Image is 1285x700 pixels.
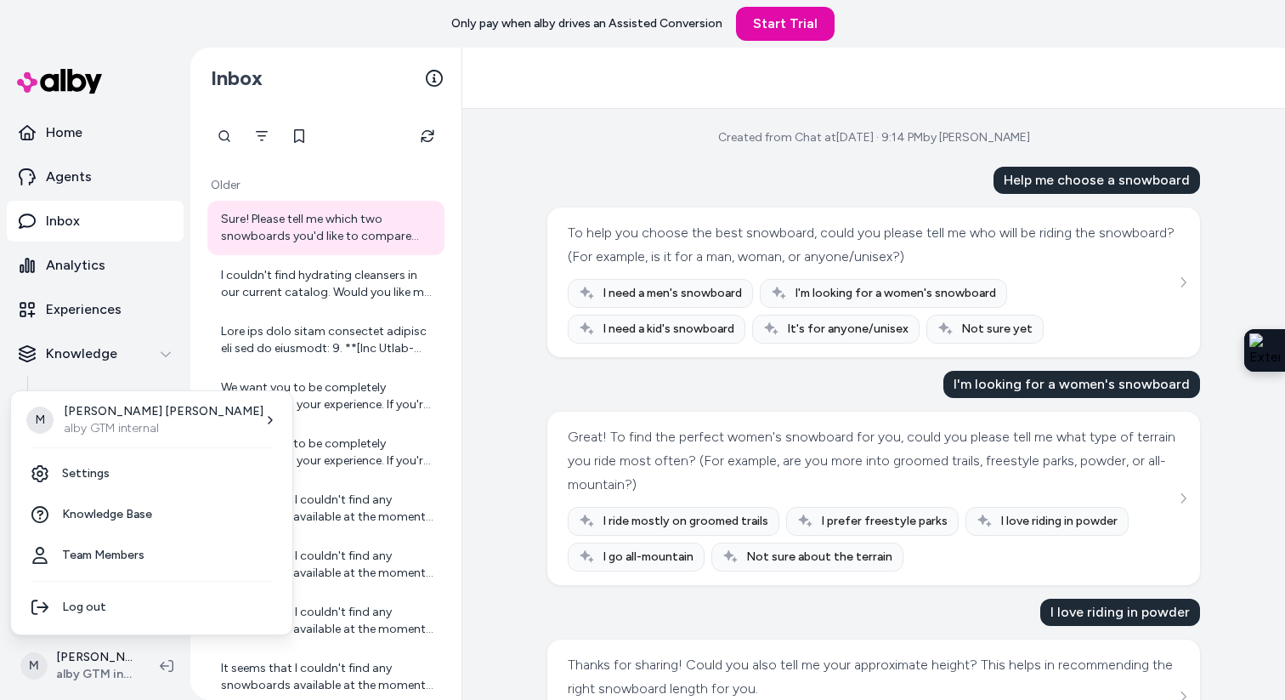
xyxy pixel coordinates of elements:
[18,453,286,494] a: Settings
[18,535,286,576] a: Team Members
[64,403,263,420] p: [PERSON_NAME] [PERSON_NAME]
[62,506,152,523] span: Knowledge Base
[26,407,54,434] span: M
[64,420,263,437] p: alby GTM internal
[18,587,286,628] div: Log out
